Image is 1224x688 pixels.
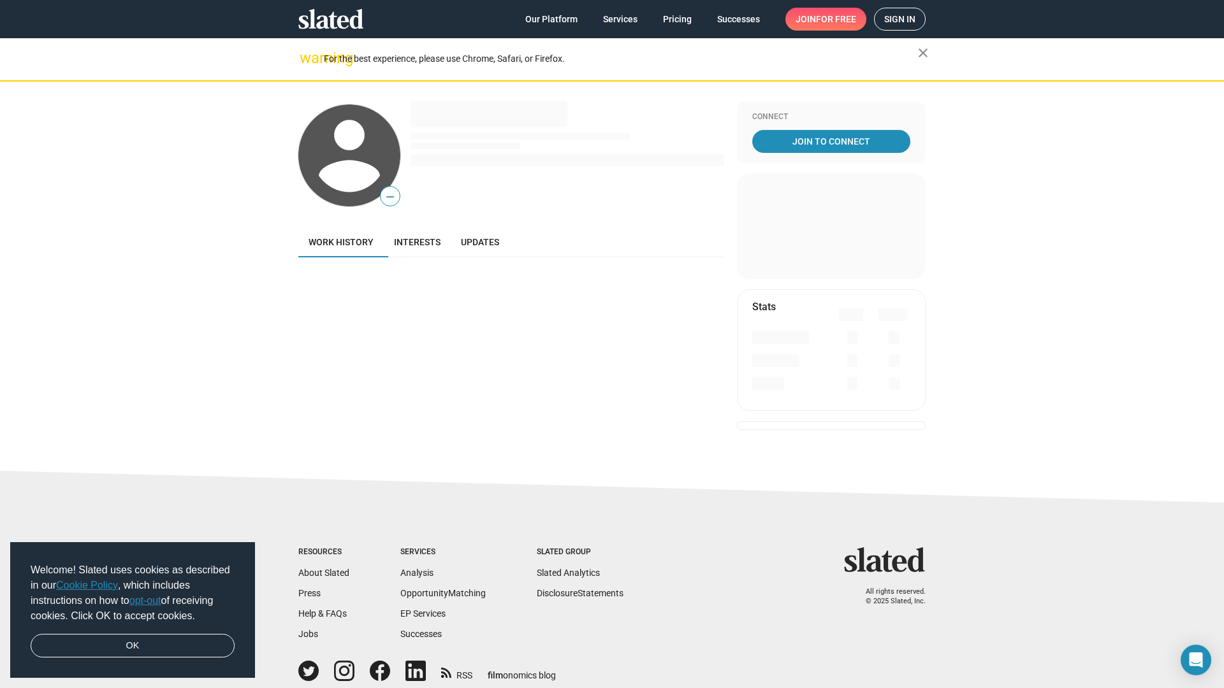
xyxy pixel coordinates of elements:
[381,189,400,205] span: —
[400,588,486,598] a: OpportunityMatching
[593,8,648,31] a: Services
[488,659,556,682] a: filmonomics blog
[400,629,442,639] a: Successes
[31,634,235,658] a: dismiss cookie message
[394,237,441,247] span: Interests
[441,662,472,682] a: RSS
[752,112,910,122] div: Connect
[298,568,349,578] a: About Slated
[796,8,856,31] span: Join
[56,580,118,591] a: Cookie Policy
[537,547,623,557] div: Slated Group
[31,563,235,624] span: Welcome! Slated uses cookies as described in our , which includes instructions on how to of recei...
[298,547,349,557] div: Resources
[537,588,623,598] a: DisclosureStatements
[451,227,509,257] a: Updates
[384,227,451,257] a: Interests
[874,8,926,31] a: Sign in
[324,50,918,68] div: For the best experience, please use Chrome, Safari, or Firefox.
[663,8,692,31] span: Pricing
[488,670,503,680] span: film
[717,8,760,31] span: Successes
[129,595,161,606] a: opt-out
[755,130,908,153] span: Join To Connect
[298,227,384,257] a: Work history
[298,629,318,639] a: Jobs
[785,8,866,31] a: Joinfor free
[298,588,321,598] a: Press
[816,8,856,31] span: for free
[1181,645,1211,675] div: Open Intercom Messenger
[515,8,588,31] a: Our Platform
[752,130,910,153] a: Join To Connect
[300,50,315,66] mat-icon: warning
[461,237,499,247] span: Updates
[400,568,433,578] a: Analysis
[884,8,915,30] span: Sign in
[400,608,446,619] a: EP Services
[10,542,255,678] div: cookieconsent
[707,8,770,31] a: Successes
[400,547,486,557] div: Services
[752,300,776,313] mat-card-title: Stats
[852,587,926,606] p: All rights reserved. © 2025 Slated, Inc.
[298,608,347,619] a: Help & FAQs
[915,45,931,61] mat-icon: close
[653,8,702,31] a: Pricing
[525,8,578,31] span: Our Platform
[603,8,637,31] span: Services
[309,237,374,247] span: Work history
[537,568,600,578] a: Slated Analytics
